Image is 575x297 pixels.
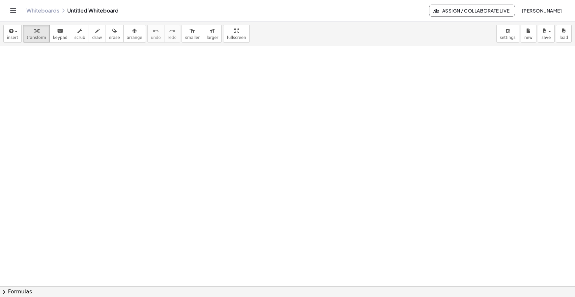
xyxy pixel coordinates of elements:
button: keyboardkeypad [49,25,71,43]
button: undoundo [147,25,164,43]
i: format_size [209,27,216,35]
span: transform [27,35,46,40]
span: undo [151,35,161,40]
span: erase [109,35,120,40]
button: Toggle navigation [8,5,18,16]
span: load [560,35,568,40]
span: Assign / Collaborate Live [435,8,509,14]
span: redo [168,35,177,40]
button: redoredo [164,25,180,43]
button: settings [496,25,519,43]
span: keypad [53,35,68,40]
span: draw [92,35,102,40]
button: save [538,25,555,43]
i: format_size [189,27,195,35]
span: settings [500,35,516,40]
button: erase [105,25,123,43]
span: larger [207,35,218,40]
button: insert [3,25,22,43]
span: smaller [185,35,200,40]
button: load [556,25,572,43]
span: arrange [127,35,142,40]
span: new [524,35,532,40]
button: format_sizelarger [203,25,222,43]
span: save [541,35,551,40]
span: scrub [74,35,85,40]
i: undo [153,27,159,35]
i: redo [169,27,175,35]
button: [PERSON_NAME] [516,5,567,16]
button: transform [23,25,50,43]
span: insert [7,35,18,40]
i: keyboard [57,27,63,35]
a: Whiteboards [26,7,59,14]
button: Assign / Collaborate Live [429,5,515,16]
button: format_sizesmaller [182,25,203,43]
button: draw [89,25,106,43]
span: fullscreen [227,35,246,40]
button: new [521,25,536,43]
button: scrub [71,25,89,43]
button: fullscreen [223,25,249,43]
span: [PERSON_NAME] [522,8,562,14]
button: arrange [123,25,146,43]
